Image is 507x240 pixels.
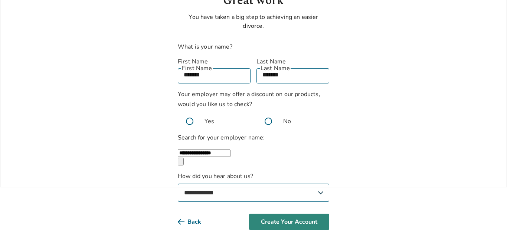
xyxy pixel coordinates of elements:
[178,158,184,165] button: Clear
[283,117,291,126] span: No
[178,13,329,30] p: You have taken a big step to achieving an easier divorce.
[178,214,213,230] button: Back
[470,204,507,240] iframe: Chat Widget
[249,214,329,230] button: Create Your Account
[205,117,214,126] span: Yes
[178,184,329,202] select: How did you hear about us?
[178,90,320,108] span: Your employer may offer a discount on our products, would you like us to check?
[178,134,265,142] label: Search for your employer name:
[256,57,329,66] label: Last Name
[178,172,329,202] label: How did you hear about us?
[178,57,251,66] label: First Name
[178,43,232,51] label: What is your name?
